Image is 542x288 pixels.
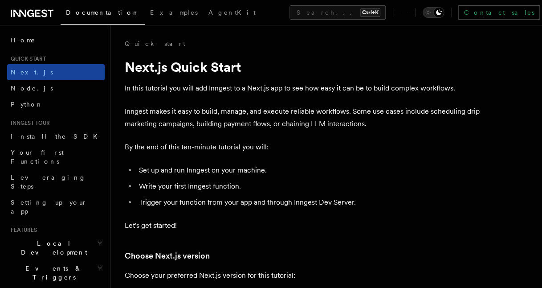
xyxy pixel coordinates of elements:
a: Leveraging Steps [7,169,105,194]
a: Your first Functions [7,144,105,169]
a: Documentation [61,3,145,25]
li: Set up and run Inngest on your machine. [136,164,481,177]
p: By the end of this ten-minute tutorial you will: [125,141,481,153]
a: Node.js [7,80,105,96]
a: Examples [145,3,203,24]
span: Node.js [11,85,53,92]
span: Examples [150,9,198,16]
a: Choose Next.js version [125,250,210,262]
li: Write your first Inngest function. [136,180,481,193]
p: Choose your preferred Next.js version for this tutorial: [125,269,481,282]
a: Contact sales [458,5,540,20]
button: Search...Ctrl+K [289,5,386,20]
span: Home [11,36,36,45]
span: Events & Triggers [7,264,97,282]
h1: Next.js Quick Start [125,59,481,75]
span: Documentation [66,9,139,16]
a: Home [7,32,105,48]
span: AgentKit [208,9,256,16]
span: Features [7,226,37,234]
p: Inngest makes it easy to build, manage, and execute reliable workflows. Some use cases include sc... [125,105,481,130]
p: Let's get started! [125,219,481,232]
span: Python [11,101,43,108]
span: Inngest tour [7,119,50,127]
span: Next.js [11,69,53,76]
span: Local Development [7,239,97,257]
kbd: Ctrl+K [360,8,380,17]
span: Setting up your app [11,199,87,215]
a: Next.js [7,64,105,80]
li: Trigger your function from your app and through Inngest Dev Server. [136,196,481,209]
button: Local Development [7,235,105,260]
a: Setting up your app [7,194,105,219]
a: Quick start [125,39,185,48]
button: Events & Triggers [7,260,105,285]
span: Quick start [7,55,46,62]
span: Install the SDK [11,133,103,140]
a: AgentKit [203,3,261,24]
span: Leveraging Steps [11,174,86,190]
a: Python [7,96,105,112]
button: Toggle dark mode [423,7,444,18]
p: In this tutorial you will add Inngest to a Next.js app to see how easy it can be to build complex... [125,82,481,95]
span: Your first Functions [11,149,64,165]
a: Install the SDK [7,128,105,144]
